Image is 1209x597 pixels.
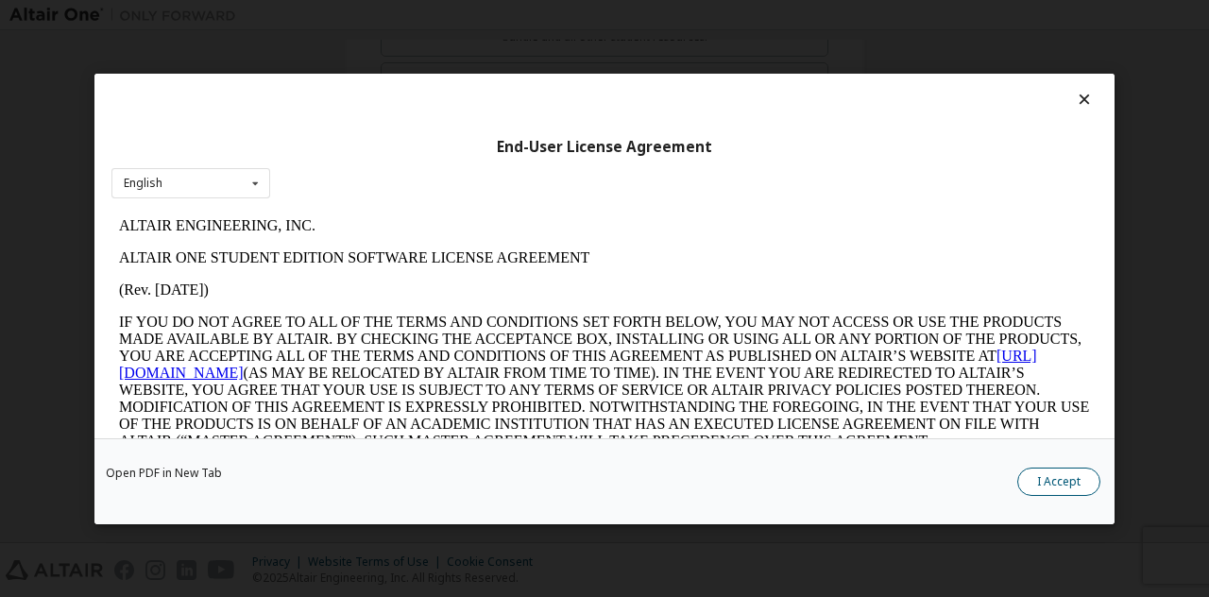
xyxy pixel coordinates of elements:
div: English [124,178,162,189]
div: End-User License Agreement [111,137,1098,156]
a: Open PDF in New Tab [106,467,222,478]
p: IF YOU DO NOT AGREE TO ALL OF THE TERMS AND CONDITIONS SET FORTH BELOW, YOU MAY NOT ACCESS OR USE... [8,104,979,240]
p: ALTAIR ONE STUDENT EDITION SOFTWARE LICENSE AGREEMENT [8,40,979,57]
p: This Altair One Student Edition Software License Agreement (“Agreement”) is between Altair Engine... [8,255,979,323]
p: (Rev. [DATE]) [8,72,979,89]
a: [URL][DOMAIN_NAME] [8,138,926,171]
p: ALTAIR ENGINEERING, INC. [8,8,979,25]
button: I Accept [1017,467,1100,495]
